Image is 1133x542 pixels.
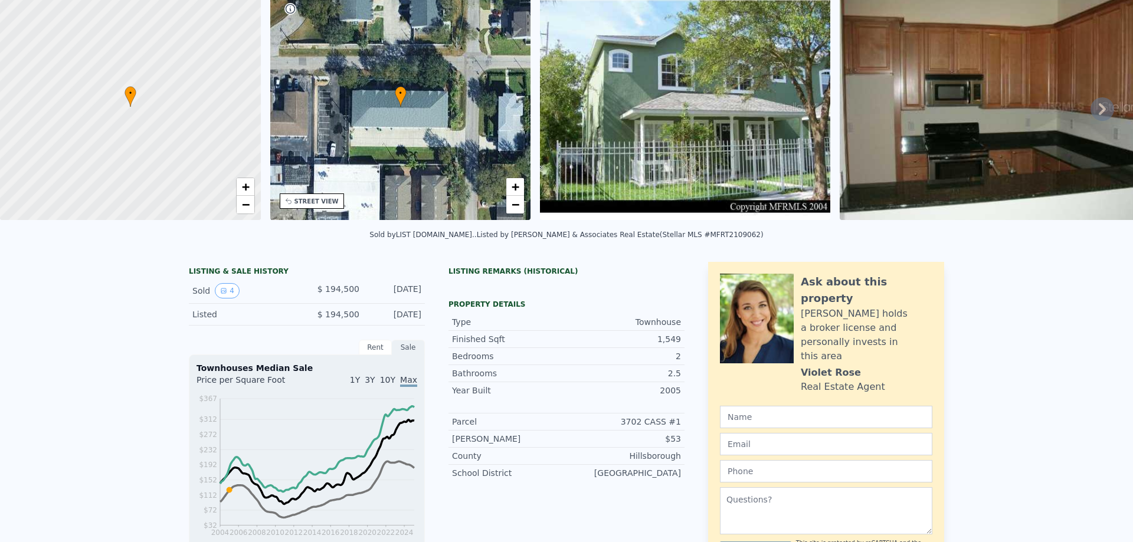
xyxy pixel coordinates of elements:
span: $ 194,500 [317,284,359,294]
tspan: $32 [204,521,217,530]
tspan: 2008 [248,528,266,537]
div: Sale [392,340,425,355]
div: Bathrooms [452,367,566,379]
tspan: $72 [204,506,217,514]
div: [PERSON_NAME] holds a broker license and personally invests in this area [801,307,932,363]
div: LISTING & SALE HISTORY [189,267,425,278]
input: Name [720,406,932,428]
div: Listing Remarks (Historical) [448,267,685,276]
div: County [452,450,566,462]
span: • [125,88,136,98]
span: − [512,197,519,212]
span: − [241,197,249,212]
div: 3702 CASS #1 [566,416,681,428]
div: [DATE] [369,308,421,320]
tspan: 2022 [377,528,395,537]
input: Phone [720,460,932,482]
div: 2 [566,350,681,362]
div: [PERSON_NAME] [452,433,566,445]
span: + [512,179,519,194]
div: Year Built [452,385,566,396]
div: Townhouses Median Sale [197,362,417,374]
tspan: $192 [199,461,217,469]
a: Zoom in [506,178,524,196]
span: + [241,179,249,194]
tspan: 2024 [395,528,414,537]
div: Ask about this property [801,274,932,307]
tspan: $112 [199,491,217,500]
span: Max [400,375,417,387]
tspan: $232 [199,446,217,454]
span: 3Y [365,375,375,385]
div: • [125,86,136,107]
tspan: 2006 [230,528,248,537]
tspan: 2014 [303,528,322,537]
button: View historical data [215,283,240,298]
tspan: 2010 [266,528,284,537]
div: Sold [192,283,297,298]
div: Real Estate Agent [801,380,885,394]
span: 10Y [380,375,395,385]
tspan: 2020 [358,528,376,537]
tspan: $152 [199,476,217,484]
div: Parcel [452,416,566,428]
div: 1,549 [566,333,681,345]
tspan: 2018 [340,528,358,537]
div: Violet Rose [801,366,861,380]
input: Email [720,433,932,455]
div: Finished Sqft [452,333,566,345]
a: Zoom out [237,196,254,213]
div: Hillsborough [566,450,681,462]
tspan: $367 [199,395,217,403]
div: STREET VIEW [294,197,339,206]
span: 1Y [350,375,360,385]
div: School District [452,467,566,479]
div: Property details [448,300,685,309]
tspan: 2012 [285,528,303,537]
div: 2005 [566,385,681,396]
div: Rent [359,340,392,355]
div: Listed by [PERSON_NAME] & Associates Real Estate (Stellar MLS #MFRT2109062) [477,231,764,239]
div: 2.5 [566,367,681,379]
div: • [395,86,407,107]
div: Listed [192,308,297,320]
tspan: 2004 [211,528,230,537]
tspan: $272 [199,431,217,439]
span: $ 194,500 [317,310,359,319]
tspan: $312 [199,415,217,423]
div: [DATE] [369,283,421,298]
a: Zoom in [237,178,254,196]
div: [GEOGRAPHIC_DATA] [566,467,681,479]
div: Type [452,316,566,328]
div: Townhouse [566,316,681,328]
tspan: 2016 [322,528,340,537]
span: • [395,88,407,98]
a: Zoom out [506,196,524,213]
div: Price per Square Foot [197,374,307,393]
div: Sold by LIST [DOMAIN_NAME]. . [369,231,476,239]
div: $53 [566,433,681,445]
div: Bedrooms [452,350,566,362]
